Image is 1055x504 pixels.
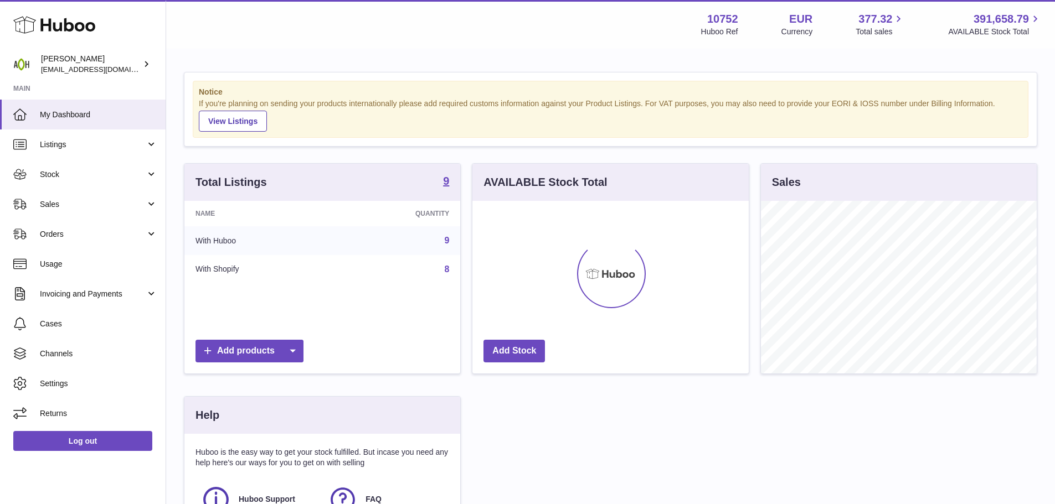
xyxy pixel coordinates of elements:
div: Huboo Ref [701,27,738,37]
span: Stock [40,169,146,180]
span: [EMAIL_ADDRESS][DOMAIN_NAME] [41,65,163,74]
td: With Shopify [184,255,333,284]
h3: Sales [772,175,801,190]
span: Invoicing and Payments [40,289,146,299]
span: 391,658.79 [974,12,1029,27]
span: Channels [40,349,157,359]
strong: EUR [789,12,812,27]
span: Cases [40,319,157,329]
span: Settings [40,378,157,389]
strong: Notice [199,87,1022,97]
a: View Listings [199,111,267,132]
strong: 9 [443,175,449,186]
span: Listings [40,139,146,150]
h3: Total Listings [195,175,267,190]
p: Huboo is the easy way to get your stock fulfilled. But incase you need any help here's our ways f... [195,447,449,468]
img: internalAdmin-10752@internal.huboo.com [13,56,30,72]
span: Total sales [856,27,905,37]
div: Currency [781,27,813,37]
span: 377.32 [858,12,892,27]
a: Add products [195,340,303,362]
span: My Dashboard [40,110,157,120]
td: With Huboo [184,226,333,255]
div: If you're planning on sending your products internationally please add required customs informati... [199,98,1022,132]
a: 391,658.79 AVAILABLE Stock Total [948,12,1042,37]
a: 9 [444,236,449,245]
span: Returns [40,408,157,419]
div: [PERSON_NAME] [41,54,141,75]
th: Quantity [333,201,461,226]
a: Add Stock [483,340,545,362]
span: Sales [40,199,146,210]
th: Name [184,201,333,226]
strong: 10752 [707,12,738,27]
a: 9 [443,175,449,189]
span: AVAILABLE Stock Total [948,27,1042,37]
a: 8 [444,264,449,274]
span: Usage [40,259,157,269]
h3: AVAILABLE Stock Total [483,175,607,190]
a: 377.32 Total sales [856,12,905,37]
a: Log out [13,431,152,451]
h3: Help [195,408,219,423]
span: Orders [40,229,146,240]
